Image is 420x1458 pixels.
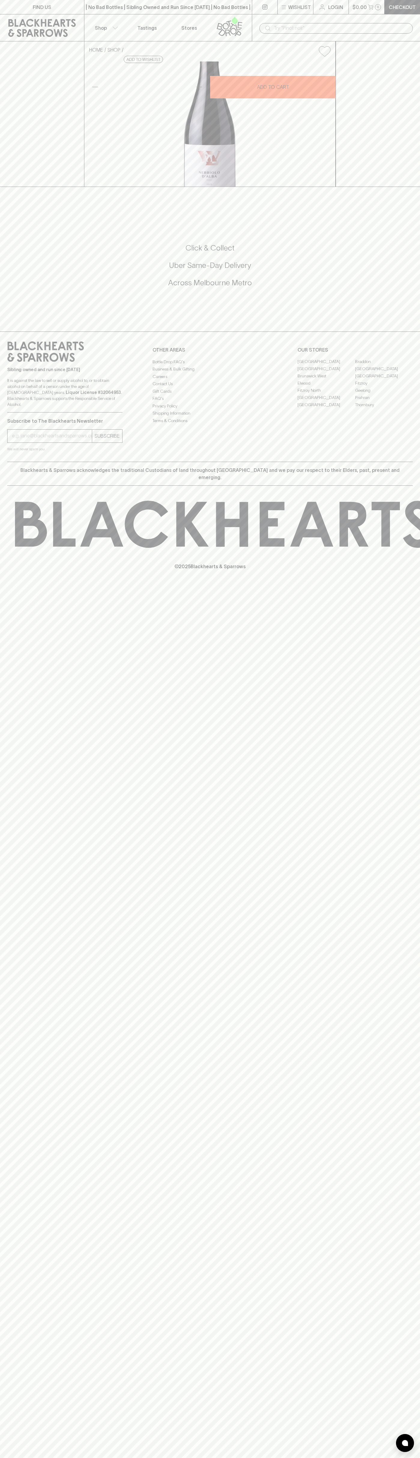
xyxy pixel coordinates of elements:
[124,56,163,63] button: Add to wishlist
[95,432,120,439] p: SUBSCRIBE
[288,4,311,11] p: Wishlist
[153,417,268,424] a: Terms & Conditions
[355,380,413,387] a: Fitzroy
[12,466,408,481] p: Blackhearts & Sparrows acknowledges the traditional Custodians of land throughout [GEOGRAPHIC_DAT...
[84,61,335,187] img: 41300.png
[12,431,92,441] input: e.g. jane@blackheartsandsparrows.com.au
[153,410,268,417] a: Shipping Information
[153,373,268,380] a: Careers
[274,23,408,33] input: Try "Pinot noir"
[298,346,413,353] p: OUR STORES
[402,1440,408,1446] img: bubble-icon
[355,387,413,394] a: Geelong
[298,394,355,401] a: [GEOGRAPHIC_DATA]
[153,358,268,365] a: Bottle Drop FAQ's
[355,394,413,401] a: Prahran
[89,47,103,52] a: HOME
[7,278,413,288] h5: Across Melbourne Metro
[7,417,122,424] p: Subscribe to The Blackhearts Newsletter
[298,365,355,373] a: [GEOGRAPHIC_DATA]
[107,47,120,52] a: SHOP
[298,358,355,365] a: [GEOGRAPHIC_DATA]
[7,377,122,407] p: It is against the law to sell or supply alcohol to, or to obtain alcohol on behalf of a person un...
[153,395,268,402] a: FAQ's
[355,373,413,380] a: [GEOGRAPHIC_DATA]
[95,24,107,31] p: Shop
[153,346,268,353] p: OTHER AREAS
[389,4,416,11] p: Checkout
[168,14,210,41] a: Stores
[355,358,413,365] a: Braddon
[355,401,413,409] a: Thornbury
[126,14,168,41] a: Tastings
[153,366,268,373] a: Business & Bulk Gifting
[328,4,343,11] p: Login
[181,24,197,31] p: Stores
[298,373,355,380] a: Brunswick West
[298,387,355,394] a: Fitzroy North
[7,260,413,270] h5: Uber Same-Day Delivery
[257,83,289,91] p: ADD TO CART
[33,4,51,11] p: FIND US
[355,365,413,373] a: [GEOGRAPHIC_DATA]
[66,390,121,395] strong: Liquor License #32064953
[7,219,413,319] div: Call to action block
[298,401,355,409] a: [GEOGRAPHIC_DATA]
[377,5,379,9] p: 0
[84,14,126,41] button: Shop
[153,388,268,395] a: Gift Cards
[153,402,268,409] a: Privacy Policy
[316,44,333,59] button: Add to wishlist
[137,24,157,31] p: Tastings
[298,380,355,387] a: Elwood
[153,380,268,388] a: Contact Us
[7,367,122,373] p: Sibling owned and run since [DATE]
[7,243,413,253] h5: Click & Collect
[352,4,367,11] p: $0.00
[92,430,122,442] button: SUBSCRIBE
[210,76,336,98] button: ADD TO CART
[7,446,122,452] p: We will never spam you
